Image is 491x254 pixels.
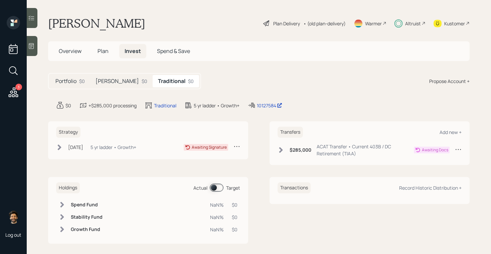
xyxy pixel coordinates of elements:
div: NaN% [210,214,224,221]
div: NaN% [210,226,224,233]
h1: [PERSON_NAME] [48,16,145,31]
div: Propose Account + [429,78,470,85]
h6: Strategy [56,127,80,138]
h6: Transactions [278,182,311,193]
div: [DATE] [68,144,83,151]
h5: Traditional [158,78,185,84]
div: NaN% [210,201,224,208]
h6: Spend Fund [71,202,103,208]
div: $0 [142,78,147,85]
div: Kustomer [444,20,465,27]
div: Altruist [405,20,421,27]
h6: Growth Fund [71,227,103,232]
div: Record Historic Distribution + [399,185,462,191]
div: 5 yr ladder • Growth+ [194,102,239,109]
div: ACAT Transfer • Current 403B / DC Retirement (TIAA) [317,143,414,157]
h6: $285,000 [290,147,311,153]
div: $0 [65,102,71,109]
h6: Holdings [56,182,80,193]
div: Awaiting Signature [192,144,227,150]
div: $0 [232,226,237,233]
div: 3 [15,84,22,90]
span: Invest [125,47,141,55]
div: 5 yr ladder • Growth+ [91,144,136,151]
div: +$285,000 processing [89,102,137,109]
div: $0 [188,78,194,85]
div: Actual [193,184,207,191]
div: Traditional [154,102,176,109]
h5: Portfolio [55,78,76,84]
div: • (old plan-delivery) [303,20,346,27]
h6: Transfers [278,127,303,138]
h5: [PERSON_NAME] [96,78,139,84]
span: Plan [98,47,109,55]
div: $0 [232,214,237,221]
h6: Stability Fund [71,214,103,220]
div: Target [226,184,240,191]
div: Plan Delivery [273,20,300,27]
div: 10127584 [257,102,282,109]
div: $0 [79,78,85,85]
div: Add new + [440,129,462,135]
img: eric-schwartz-headshot.png [7,210,20,224]
div: Awaiting Docs [422,147,448,153]
div: $0 [232,201,237,208]
div: Log out [5,232,21,238]
span: Spend & Save [157,47,190,55]
div: Warmer [365,20,382,27]
span: Overview [59,47,81,55]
